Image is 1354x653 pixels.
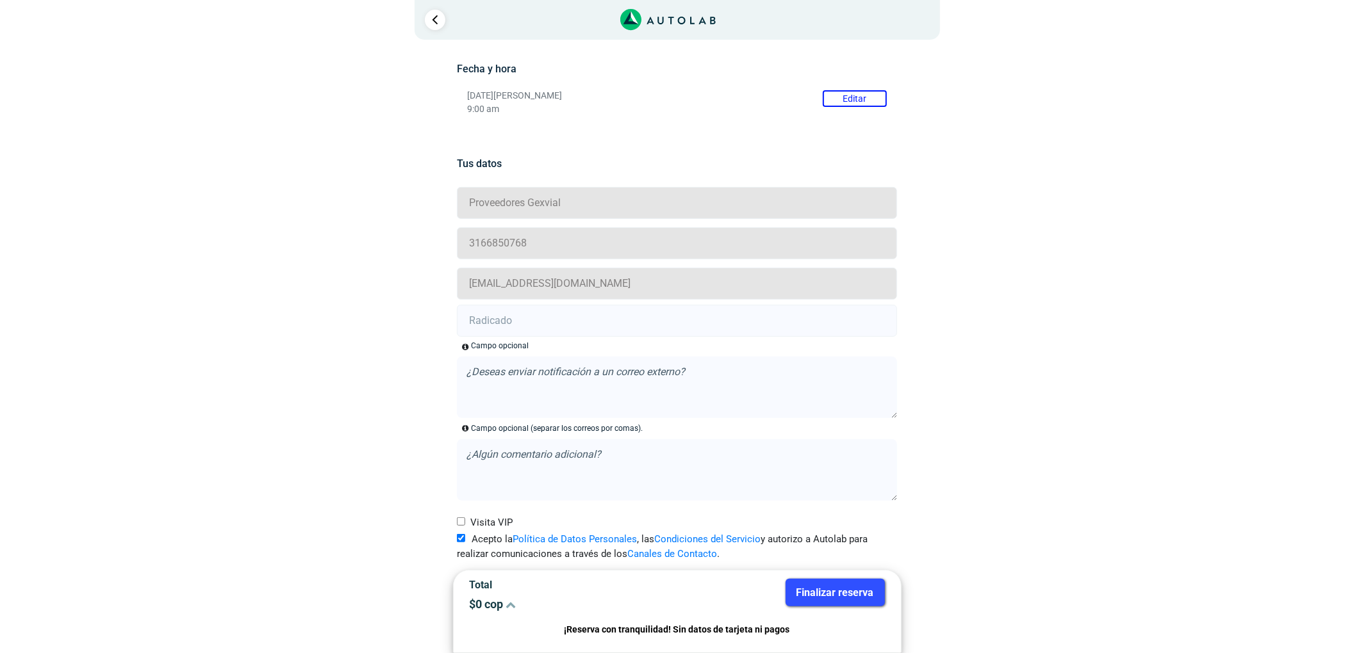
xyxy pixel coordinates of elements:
button: Editar [823,90,887,107]
input: Visita VIP [457,517,465,526]
a: Canales de Contacto [627,548,717,560]
h5: Tus datos [457,157,897,170]
input: Radicado [457,305,897,337]
p: Campo opcional (separar los correos por comas). [471,423,643,434]
p: 9:00 am [467,104,887,115]
input: Celular [457,227,897,259]
a: Política de Datos Personales [513,533,637,545]
label: Visita VIP [457,515,513,530]
p: $ 0 cop [470,597,668,611]
input: Acepto laPolítica de Datos Personales, lasCondiciones del Servicioy autorizo a Autolab para reali... [457,534,465,542]
label: Acepto la , las y autorizo a Autolab para realizar comunicaciones a través de los . [457,532,897,561]
p: [DATE][PERSON_NAME] [467,90,887,101]
p: Total [470,579,668,591]
a: Condiciones del Servicio [654,533,761,545]
input: Correo electrónico [457,268,897,300]
input: Nombre y apellido [457,187,897,219]
a: Link al sitio de autolab [620,13,716,25]
button: Finalizar reserva [786,579,885,606]
a: Ir al paso anterior [425,10,445,30]
div: Campo opcional [471,340,529,351]
p: ¡Reserva con tranquilidad! Sin datos de tarjeta ni pagos [470,622,885,637]
h5: Fecha y hora [457,63,897,75]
